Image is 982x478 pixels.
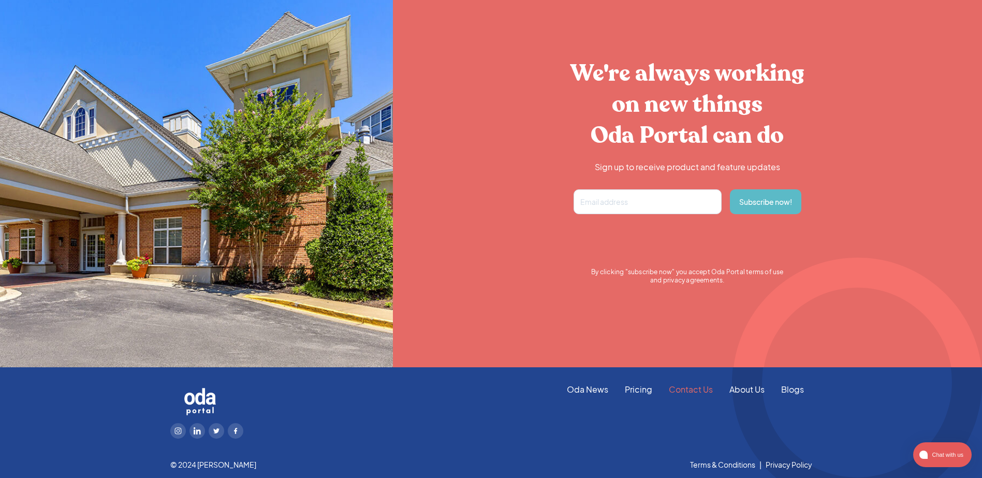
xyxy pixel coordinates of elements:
[773,384,812,395] a: Blogs
[574,268,801,285] div: By clicking "subscribe now" you accept Oda Portal terms of use and privacy agreements.
[559,384,617,395] a: Oda News
[755,459,766,470] div: |
[690,459,755,470] a: Terms & Conditions
[766,459,812,470] a: Privacy Policy
[661,384,721,395] a: Contact Us
[574,189,801,285] form: Newsletter
[574,189,722,214] input: Email address
[574,222,731,263] iframe: reCAPTCHA
[913,442,972,467] button: atlas-launcher
[549,161,826,173] div: Sign up to receive product and feature updates
[549,58,826,151] h2: We're always working on new things Oda Portal can do
[170,459,256,470] div: © 2024 [PERSON_NAME]
[928,449,965,460] span: Chat with us
[617,384,661,395] a: Pricing
[721,384,773,395] a: About Us
[730,189,801,214] input: Subscribe now!
[174,427,182,435] img: Instagram Logo
[194,427,201,435] img: Linkedin Logo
